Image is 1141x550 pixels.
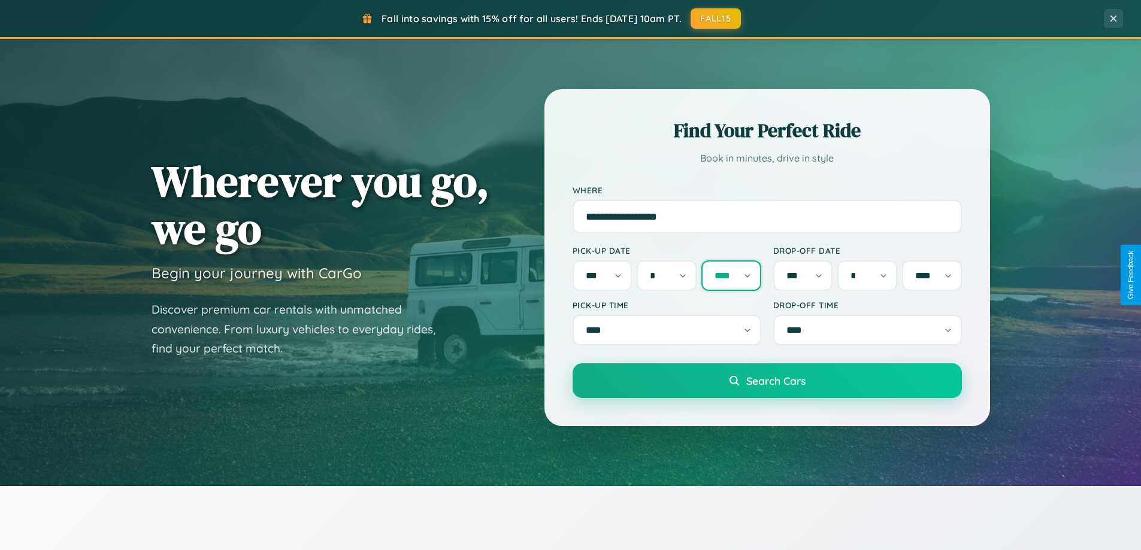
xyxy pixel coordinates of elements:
label: Drop-off Date [773,245,962,256]
label: Drop-off Time [773,300,962,310]
div: Give Feedback [1127,251,1135,299]
h3: Begin your journey with CarGo [152,264,362,282]
span: Search Cars [746,374,806,387]
p: Discover premium car rentals with unmatched convenience. From luxury vehicles to everyday rides, ... [152,300,451,358]
button: FALL15 [691,8,741,29]
label: Where [573,185,962,195]
button: Search Cars [573,363,962,398]
label: Pick-up Date [573,245,761,256]
h2: Find Your Perfect Ride [573,117,962,144]
p: Book in minutes, drive in style [573,150,962,167]
span: Fall into savings with 15% off for all users! Ends [DATE] 10am PT. [382,13,682,25]
label: Pick-up Time [573,300,761,310]
h1: Wherever you go, we go [152,157,489,252]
